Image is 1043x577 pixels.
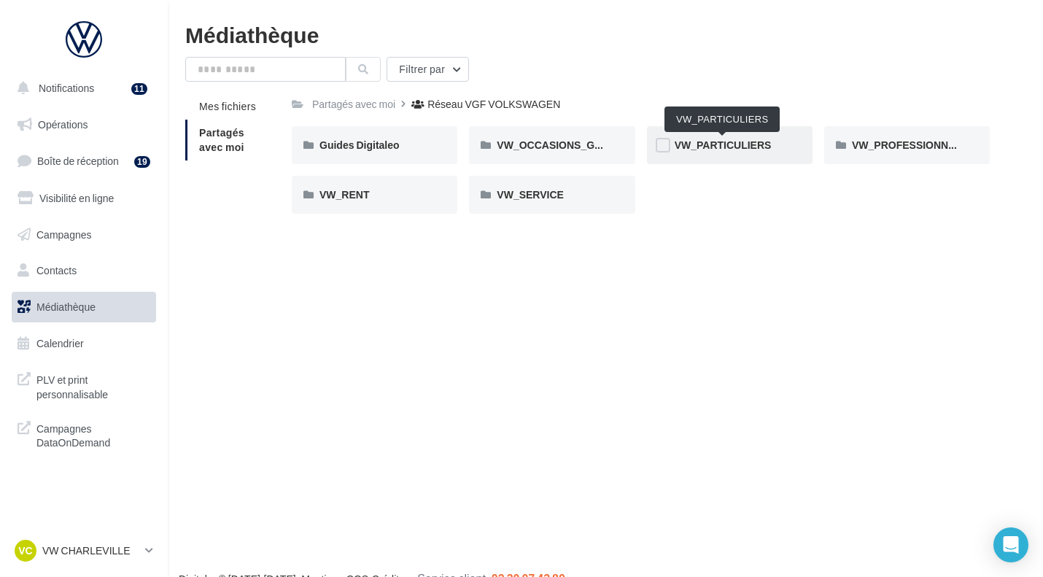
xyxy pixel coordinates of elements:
a: Campagnes [9,220,159,250]
span: Campagnes [36,228,92,240]
div: 11 [131,83,147,95]
a: Calendrier [9,328,159,359]
div: Médiathèque [185,23,1025,45]
span: Notifications [39,82,94,94]
span: VW_SERVICE [497,188,564,201]
span: Boîte de réception [37,155,119,167]
span: Opérations [38,118,88,131]
span: Médiathèque [36,301,96,313]
a: PLV et print personnalisable [9,364,159,407]
span: VW_OCCASIONS_GARANTIES [497,139,646,151]
span: VW_RENT [319,188,369,201]
a: VC VW CHARLEVILLE [12,537,156,565]
button: Notifications 11 [9,73,153,104]
span: VW_PARTICULIERS [675,139,772,151]
span: VC [18,543,32,558]
a: Boîte de réception19 [9,145,159,177]
button: Filtrer par [387,57,469,82]
span: Campagnes DataOnDemand [36,419,150,450]
div: Open Intercom Messenger [993,527,1028,562]
div: Réseau VGF VOLKSWAGEN [427,97,560,112]
span: Contacts [36,264,77,276]
a: Contacts [9,255,159,286]
a: Campagnes DataOnDemand [9,413,159,456]
span: Partagés avec moi [199,126,244,153]
p: VW CHARLEVILLE [42,543,139,558]
a: Opérations [9,109,159,140]
span: PLV et print personnalisable [36,370,150,401]
span: VW_PROFESSIONNELS [852,139,968,151]
span: Calendrier [36,337,84,349]
a: Médiathèque [9,292,159,322]
span: Guides Digitaleo [319,139,400,151]
div: 19 [134,156,150,168]
span: Mes fichiers [199,100,256,112]
a: Visibilité en ligne [9,183,159,214]
div: VW_PARTICULIERS [664,107,780,132]
span: Visibilité en ligne [39,192,114,204]
div: Partagés avec moi [312,97,395,112]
